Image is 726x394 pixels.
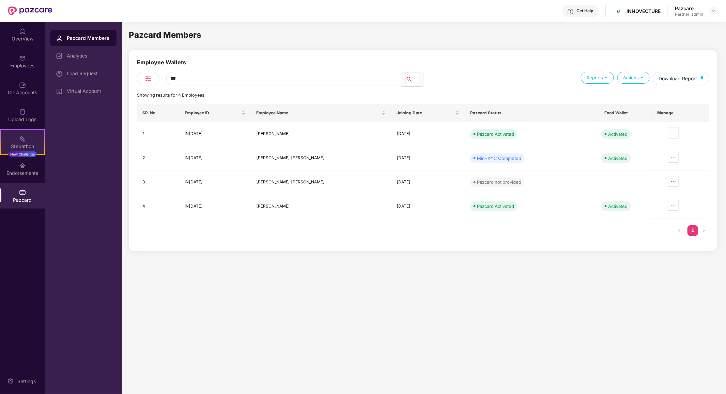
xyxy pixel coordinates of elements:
td: 2 [137,146,179,170]
div: New Challenge [8,151,37,157]
span: Employee Name [256,110,381,116]
td: IN[DATE] [179,146,251,170]
span: Pazcard Members [129,30,201,40]
div: Load Request [67,71,111,76]
th: Employee ID [179,104,251,122]
a: 1 [688,225,698,235]
td: 1 [137,122,179,146]
img: svg+xml;base64,PHN2ZyBpZD0iUGF6Y2FyZCIgeG1sbnM9Imh0dHA6Ly93d3cudzMub3JnLzIwMDAvc3ZnIiB3aWR0aD0iMj... [19,189,26,196]
span: ellipsis [668,154,679,160]
button: right [698,225,709,236]
td: IN[DATE] [179,170,251,195]
img: svg+xml;base64,PHN2ZyB4bWxucz0iaHR0cDovL3d3dy53My5vcmcvMjAwMC9zdmciIHdpZHRoPSIxOSIgaGVpZ2h0PSIxOS... [603,74,609,81]
span: right [702,229,706,233]
button: ellipsis [668,128,679,138]
img: svg+xml;base64,PHN2ZyBpZD0iUHJvZmlsZSIgeG1sbnM9Imh0dHA6Ly93d3cudzMub3JnLzIwMDAvc3ZnIiB3aWR0aD0iMj... [56,35,63,42]
img: svg+xml;base64,PHN2ZyB4bWxucz0iaHR0cDovL3d3dy53My5vcmcvMjAwMC9zdmciIHhtbG5zOnhsaW5rPSJodHRwOi8vd3... [700,76,704,80]
span: Download Report [659,75,697,82]
img: New Pazcare Logo [8,6,52,15]
img: svg+xml;base64,PHN2ZyBpZD0iRW1wbG95ZWVzIiB4bWxucz0iaHR0cDovL3d3dy53My5vcmcvMjAwMC9zdmciIHdpZHRoPS... [19,55,26,62]
td: [PERSON_NAME] [251,194,391,218]
div: Actions [617,72,650,84]
td: [PERSON_NAME] [251,122,391,146]
div: Reports [581,72,614,84]
span: left [677,229,681,233]
img: svg+xml;base64,PHN2ZyBpZD0iSG9tZSIgeG1sbnM9Imh0dHA6Ly93d3cudzMub3JnLzIwMDAvc3ZnIiB3aWR0aD0iMjAiIG... [19,28,26,35]
div: Analytics [67,53,111,59]
td: [DATE] [391,122,465,146]
span: Showing results for 4 Employees [137,93,204,98]
img: svg+xml;base64,PHN2ZyB4bWxucz0iaHR0cDovL3d3dy53My5vcmcvMjAwMC9zdmciIHdpZHRoPSIyNCIgaGVpZ2h0PSIyNC... [144,75,152,83]
div: Settings [15,378,38,385]
span: Employee ID [185,110,240,116]
img: svg+xml;base64,PHN2ZyBpZD0iSGVscC0zMngzMiIgeG1sbnM9Imh0dHA6Ly93d3cudzMub3JnLzIwMDAvc3ZnIiB3aWR0aD... [567,8,574,15]
button: search [405,72,419,86]
div: Activated [608,203,628,210]
td: 4 [137,194,179,218]
td: [PERSON_NAME] [PERSON_NAME] [251,146,391,170]
button: ellipsis [668,200,679,211]
img: svg+xml;base64,PHN2ZyBpZD0iU2V0dGluZy0yMHgyMCIgeG1sbnM9Imh0dHA6Ly93d3cudzMub3JnLzIwMDAvc3ZnIiB3aW... [7,378,14,385]
div: Employee Wallets [137,58,186,72]
img: svg+xml;base64,PHN2ZyBpZD0iQ0RfQWNjb3VudHMiIGRhdGEtbmFtZT0iQ0QgQWNjb3VudHMiIHhtbG5zPSJodHRwOi8vd3... [19,82,26,88]
div: Min-KYC Completed [477,155,521,162]
img: logo.png [614,6,624,16]
div: Partner_admin [675,12,704,17]
img: svg+xml;base64,PHN2ZyB4bWxucz0iaHR0cDovL3d3dy53My5vcmcvMjAwMC9zdmciIHdpZHRoPSIxOSIgaGVpZ2h0PSIxOS... [639,74,645,81]
button: Download Report [653,72,709,85]
th: Pazcard Status [465,104,581,122]
th: Employee Name [251,104,391,122]
div: Pazcard Activated [477,131,514,137]
div: Activated [608,155,628,162]
img: svg+xml;base64,PHN2ZyBpZD0iVXBsb2FkX0xvZ3MiIGRhdGEtbmFtZT0iVXBsb2FkIExvZ3MiIHhtbG5zPSJodHRwOi8vd3... [19,109,26,115]
th: Food Wallet [581,104,652,122]
button: ellipsis [668,152,679,163]
span: ellipsis [668,202,679,208]
img: svg+xml;base64,PHN2ZyBpZD0iTG9hZF9SZXF1ZXN0IiBkYXRhLW5hbWU9IkxvYWQgUmVxdWVzdCIgeG1sbnM9Imh0dHA6Ly... [56,70,63,77]
td: IN[DATE] [179,194,251,218]
div: Activated [608,131,628,137]
td: [DATE] [391,146,465,170]
th: Manage [652,104,709,122]
td: [PERSON_NAME] [PERSON_NAME] [251,170,391,195]
div: Virtual Account [67,88,111,94]
td: [DATE] [391,170,465,195]
img: svg+xml;base64,PHN2ZyB4bWxucz0iaHR0cDovL3d3dy53My5vcmcvMjAwMC9zdmciIHdpZHRoPSIyMSIgaGVpZ2h0PSIyMC... [19,135,26,142]
img: svg+xml;base64,PHN2ZyBpZD0iRHJvcGRvd24tMzJ4MzIiIHhtbG5zPSJodHRwOi8vd3d3LnczLm9yZy8yMDAwL3N2ZyIgd2... [711,8,716,14]
div: Pazcard Members [67,35,111,42]
span: - [615,179,618,184]
div: Pazcare [675,5,704,12]
th: Joining Date [391,104,465,122]
img: svg+xml;base64,PHN2ZyBpZD0iRGFzaGJvYXJkIiB4bWxucz0iaHR0cDovL3d3dy53My5vcmcvMjAwMC9zdmciIHdpZHRoPS... [56,53,63,60]
span: ellipsis [668,130,679,136]
li: Previous Page [674,225,685,236]
div: Stepathon [1,143,44,150]
div: Pazcard Activated [477,203,514,210]
img: svg+xml;base64,PHN2ZyBpZD0iRW5kb3JzZW1lbnRzIiB4bWxucz0iaHR0cDovL3d3dy53My5vcmcvMjAwMC9zdmciIHdpZH... [19,162,26,169]
li: Next Page [698,225,709,236]
td: [DATE] [391,194,465,218]
button: left [674,225,685,236]
div: Pazcard not provided [477,179,521,185]
span: search [405,77,419,82]
img: svg+xml;base64,PHN2ZyBpZD0iVmlydHVhbF9BY2NvdW50IiBkYXRhLW5hbWU9IlZpcnR1YWwgQWNjb3VudCIgeG1sbnM9Im... [56,88,63,95]
td: 3 [137,170,179,195]
div: INNOVECTURE [627,8,661,14]
th: SR. No [137,104,179,122]
span: Joining Date [397,110,454,116]
td: IN[DATE] [179,122,251,146]
button: ellipsis [668,176,679,187]
div: Get Help [577,8,593,14]
span: ellipsis [668,179,679,184]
